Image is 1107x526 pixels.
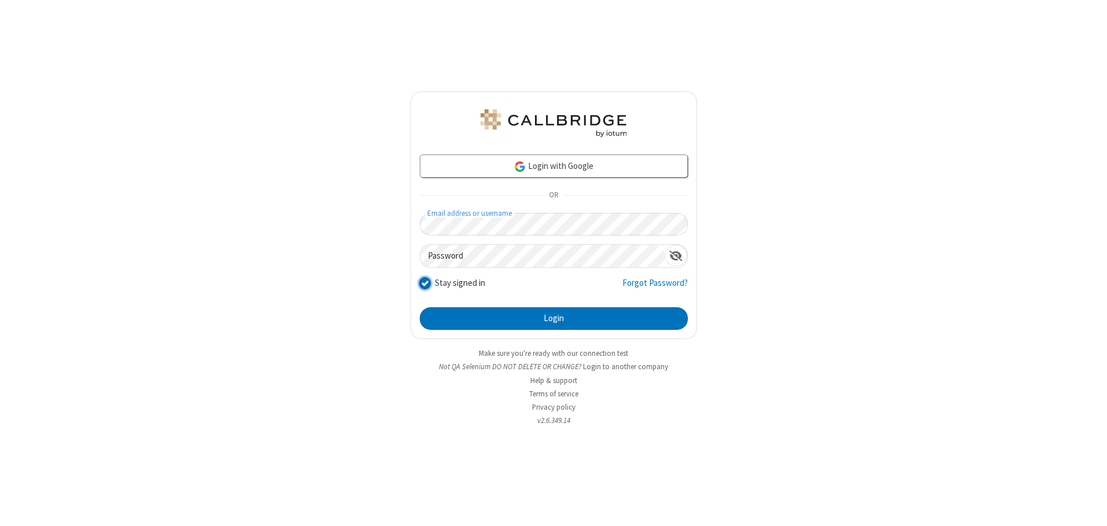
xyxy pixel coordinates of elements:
a: Terms of service [529,389,578,399]
img: google-icon.png [514,160,526,173]
span: OR [544,187,563,204]
button: Login [420,307,688,330]
label: Stay signed in [435,277,485,290]
div: Show password [665,245,687,266]
li: Not QA Selenium DO NOT DELETE OR CHANGE? [410,361,697,372]
img: QA Selenium DO NOT DELETE OR CHANGE [478,109,629,137]
a: Login with Google [420,155,688,178]
li: v2.6.349.14 [410,415,697,426]
input: Password [420,245,665,267]
a: Help & support [530,376,577,385]
input: Email address or username [420,213,688,236]
button: Login to another company [583,361,668,372]
a: Make sure you're ready with our connection test [479,348,628,358]
a: Privacy policy [532,402,576,412]
a: Forgot Password? [622,277,688,299]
